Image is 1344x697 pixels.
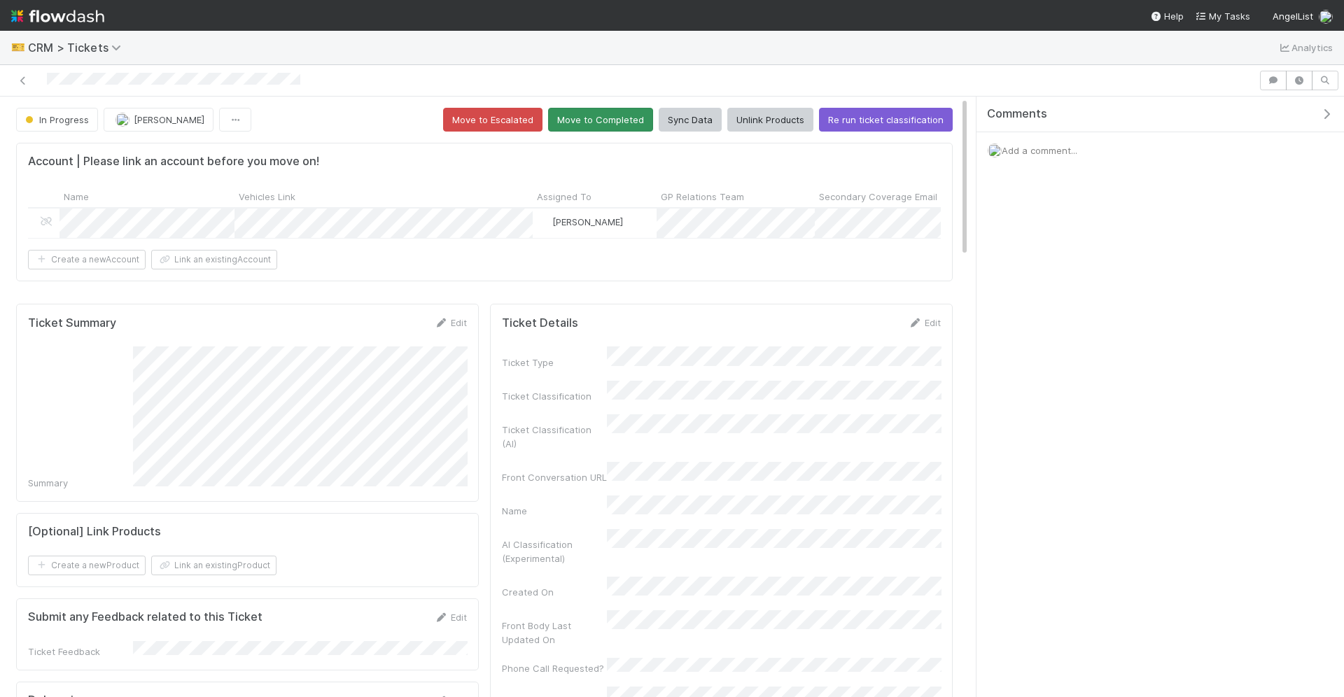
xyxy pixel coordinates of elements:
a: My Tasks [1195,9,1250,23]
img: avatar_c597f508-4d28-4c7c-92e0-bd2d0d338f8e.png [539,216,550,227]
button: Move to Escalated [443,108,542,132]
span: Assigned To [537,190,591,204]
button: Link an existingProduct [151,556,276,575]
button: In Progress [16,108,98,132]
div: Name [502,504,607,518]
h5: Ticket Details [502,316,578,330]
a: Analytics [1277,39,1333,56]
div: Front Conversation URL [502,470,607,484]
h5: Ticket Summary [28,316,116,330]
div: [PERSON_NAME] [538,215,623,229]
span: Secondary Coverage Email [819,190,937,204]
button: Sync Data [659,108,722,132]
div: Help [1150,9,1184,23]
div: Ticket Feedback [28,645,133,659]
div: Ticket Classification [502,389,607,403]
div: Ticket Type [502,355,607,369]
div: Phone Call Requested? [502,661,607,675]
img: logo-inverted-e16ddd16eac7371096b0.svg [11,4,104,28]
a: Edit [434,317,467,328]
span: CRM > Tickets [28,41,128,55]
img: avatar_c597f508-4d28-4c7c-92e0-bd2d0d338f8e.png [1319,10,1333,24]
span: AngelList [1273,10,1313,22]
span: In Progress [22,114,89,125]
button: Create a newProduct [28,556,146,575]
div: Created On [502,585,607,599]
span: Add a comment... [1002,145,1077,156]
h5: Account | Please link an account before you move on! [28,155,319,169]
a: Edit [908,317,941,328]
span: My Tasks [1195,10,1250,22]
span: [PERSON_NAME] [134,114,204,125]
h5: [Optional] Link Products [28,525,161,539]
h5: Submit any Feedback related to this Ticket [28,610,262,624]
span: Vehicles Link [239,190,295,204]
button: Re run ticket classification [819,108,953,132]
button: Create a newAccount [28,250,146,269]
button: Unlink Products [727,108,813,132]
img: avatar_c597f508-4d28-4c7c-92e0-bd2d0d338f8e.png [988,143,1002,157]
div: Summary [28,476,133,490]
span: GP Relations Team [661,190,744,204]
span: [PERSON_NAME] [552,216,623,227]
div: Ticket Classification (AI) [502,423,607,451]
span: Comments [987,107,1047,121]
img: avatar_c597f508-4d28-4c7c-92e0-bd2d0d338f8e.png [115,113,129,127]
a: Edit [434,612,467,623]
button: [PERSON_NAME] [104,108,213,132]
button: Move to Completed [548,108,653,132]
span: Name [64,190,89,204]
button: Link an existingAccount [151,250,277,269]
span: 🎫 [11,41,25,53]
div: AI Classification (Experimental) [502,537,607,565]
div: Front Body Last Updated On [502,619,607,647]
